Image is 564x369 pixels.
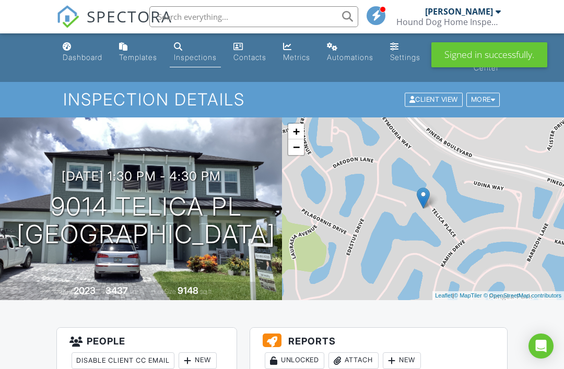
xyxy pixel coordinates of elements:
[130,288,144,295] span: sq. ft.
[63,90,501,109] h1: Inspection Details
[484,292,561,299] a: © OpenStreetMap contributors
[17,193,276,248] h1: 9014 Telica Pl [GEOGRAPHIC_DATA]
[149,6,358,27] input: Search everything...
[200,288,213,295] span: sq.ft.
[62,169,221,183] h3: [DATE] 1:30 pm - 4:30 pm
[288,139,304,155] a: Zoom out
[528,334,554,359] div: Open Intercom Messenger
[58,38,107,67] a: Dashboard
[431,42,547,67] div: Signed in successfully.
[61,288,72,295] span: Built
[115,38,161,67] a: Templates
[170,38,221,67] a: Inspections
[56,5,79,28] img: The Best Home Inspection Software - Spectora
[119,53,157,62] div: Templates
[279,38,314,67] a: Metrics
[179,352,217,369] div: New
[466,93,500,107] div: More
[405,93,463,107] div: Client View
[432,291,564,300] div: |
[396,17,501,27] div: Hound Dog Home Inspections
[283,53,310,62] div: Metrics
[233,53,266,62] div: Contacts
[327,53,373,62] div: Automations
[435,292,452,299] a: Leaflet
[404,95,465,103] a: Client View
[178,285,198,296] div: 9148
[323,38,378,67] a: Automations (Basic)
[154,288,176,295] span: Lot Size
[288,124,304,139] a: Zoom in
[386,38,425,67] a: Settings
[265,352,324,369] div: Unlocked
[87,5,172,27] span: SPECTORA
[328,352,379,369] div: Attach
[105,285,128,296] div: 3437
[383,352,421,369] div: New
[74,285,96,296] div: 2023
[63,53,102,62] div: Dashboard
[174,53,217,62] div: Inspections
[229,38,271,67] a: Contacts
[390,53,420,62] div: Settings
[56,14,172,36] a: SPECTORA
[72,352,174,369] div: Disable Client CC Email
[425,6,493,17] div: [PERSON_NAME]
[454,292,482,299] a: © MapTiler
